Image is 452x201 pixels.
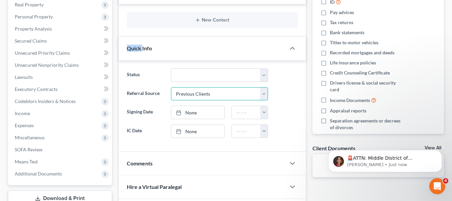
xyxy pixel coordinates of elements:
[330,49,394,56] span: Recorded mortgages and deeds
[171,125,224,138] a: None
[318,136,452,183] iframe: Intercom notifications message
[123,124,168,138] label: IC Date
[171,106,224,119] a: None
[15,122,34,128] span: Expenses
[132,17,292,23] button: New Contact
[127,45,152,51] span: Quick Info
[330,80,405,93] span: Drivers license & social security card
[330,69,390,76] span: Credit Counseling Certificate
[330,29,364,36] span: Bank statements
[15,147,42,152] span: SOFA Review
[15,159,38,164] span: Means Test
[9,144,112,156] a: SOFA Review
[330,97,370,104] span: Income Documents
[123,106,168,119] label: Signing Date
[330,59,376,66] span: Life insurance policies
[232,125,261,138] input: -- : --
[15,86,58,92] span: Executory Contracts
[9,59,112,71] a: Unsecured Nonpriority Claims
[9,35,112,47] a: Secured Claims
[443,178,448,184] span: 4
[429,178,445,194] iframe: Intercom live chat
[312,145,355,152] div: Client Documents
[15,14,53,19] span: Personal Property
[232,106,261,119] input: -- : --
[15,38,47,44] span: Secured Claims
[9,83,112,95] a: Executory Contracts
[318,160,439,166] p: No client documents yet.
[330,107,366,114] span: Appraisal reports
[127,184,182,190] span: Hire a Virtual Paralegal
[15,62,79,68] span: Unsecured Nonpriority Claims
[9,23,112,35] a: Property Analysis
[15,26,52,32] span: Property Analysis
[15,171,62,177] span: Additional Documents
[9,71,112,83] a: Lawsuits
[15,98,76,104] span: Codebtors Insiders & Notices
[330,117,405,131] span: Separation agreements or decrees of divorces
[15,2,43,7] span: Real Property
[15,110,30,116] span: Income
[127,160,153,166] span: Comments
[15,74,33,80] span: Lawsuits
[330,39,378,46] span: Titles to motor vehicles
[15,135,44,140] span: Miscellaneous
[9,47,112,59] a: Unsecured Priority Claims
[123,68,168,82] label: Status
[330,9,354,16] span: Pay advices
[330,19,353,26] span: Tax returns
[123,87,168,101] label: Referral Source
[15,50,70,56] span: Unsecured Priority Claims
